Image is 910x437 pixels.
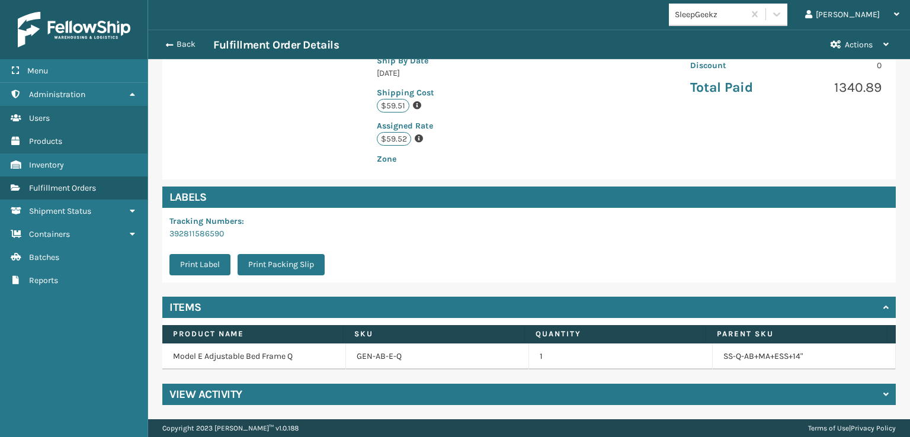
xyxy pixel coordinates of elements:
label: Product Name [173,329,332,339]
span: Tracking Numbers : [169,216,244,226]
span: Fulfillment Orders [29,183,96,193]
button: Print Label [169,254,230,275]
span: Products [29,136,62,146]
span: Inventory [29,160,64,170]
label: Parent SKU [717,329,876,339]
span: Menu [27,66,48,76]
span: Administration [29,89,85,99]
span: Containers [29,229,70,239]
a: Terms of Use [808,424,849,432]
span: Batches [29,252,59,262]
td: 1 [529,343,713,369]
h4: View Activity [169,387,242,401]
p: Discount [690,59,779,72]
p: Shipping Cost [377,86,536,99]
td: SS-Q-AB+MA+ESS+14" [713,343,896,369]
a: GEN-AB-E-Q [357,351,402,362]
span: Reports [29,275,58,285]
p: Copyright 2023 [PERSON_NAME]™ v 1.0.188 [162,419,299,437]
label: SKU [354,329,514,339]
p: Total Paid [690,79,779,97]
img: logo [18,12,130,47]
button: Back [159,39,213,50]
h4: Items [169,300,201,314]
span: Actions [845,40,873,50]
a: 392811586590 [169,229,224,239]
button: Actions [820,30,899,59]
p: 1340.89 [793,79,882,97]
h3: Fulfillment Order Details [213,38,339,52]
span: Shipment Status [29,206,91,216]
div: | [808,419,896,437]
p: Zone [377,153,536,165]
p: Ship By Date [377,54,536,67]
button: Print Packing Slip [238,254,325,275]
span: Users [29,113,50,123]
p: $59.52 [377,132,411,146]
p: $59.51 [377,99,409,113]
p: [DATE] [377,67,536,79]
label: Quantity [536,329,695,339]
a: Privacy Policy [851,424,896,432]
p: 0 [793,59,882,72]
td: Model E Adjustable Bed Frame Q [162,343,346,369]
div: SleepGeekz [675,8,745,21]
p: Assigned Rate [377,120,536,132]
h4: Labels [162,187,896,208]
